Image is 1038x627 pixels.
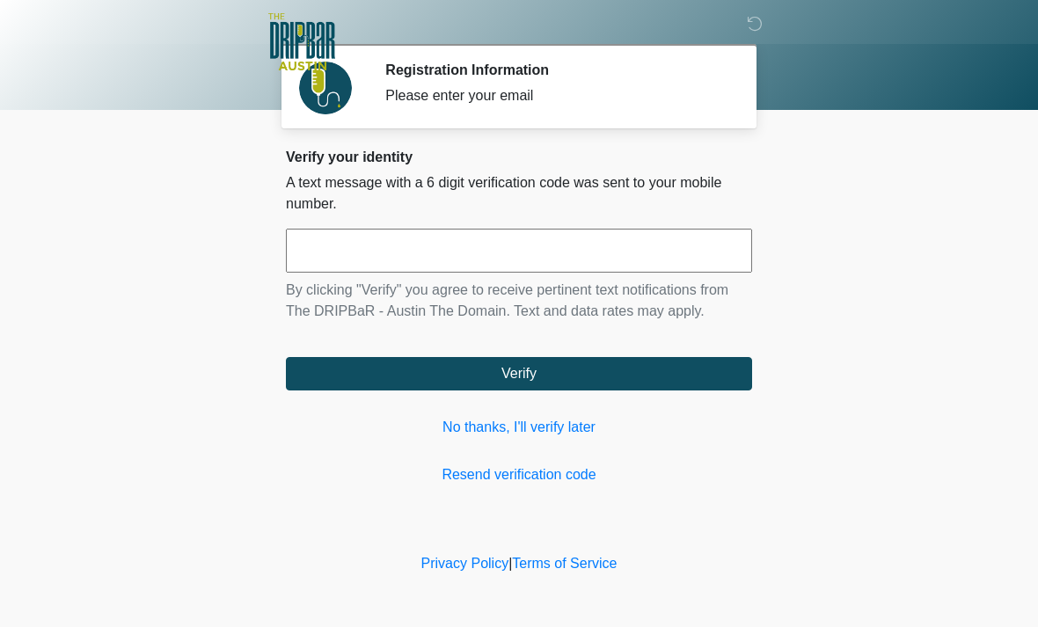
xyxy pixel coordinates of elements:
img: The DRIPBaR - Austin The Domain Logo [268,13,335,70]
a: | [508,556,512,571]
p: A text message with a 6 digit verification code was sent to your mobile number. [286,172,752,215]
p: By clicking "Verify" you agree to receive pertinent text notifications from The DRIPBaR - Austin ... [286,280,752,322]
a: Terms of Service [512,556,617,571]
img: Agent Avatar [299,62,352,114]
a: Privacy Policy [421,556,509,571]
a: No thanks, I'll verify later [286,417,752,438]
a: Resend verification code [286,464,752,485]
div: Please enter your email [385,85,726,106]
h2: Verify your identity [286,149,752,165]
button: Verify [286,357,752,390]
